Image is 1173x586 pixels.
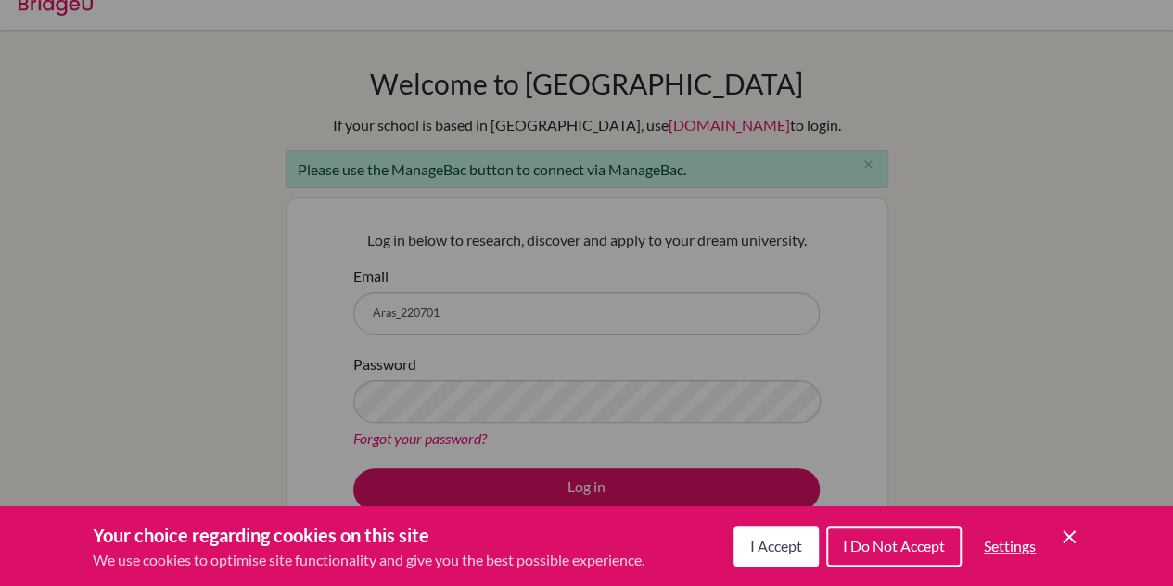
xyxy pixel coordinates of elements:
span: I Do Not Accept [843,537,945,554]
p: We use cookies to optimise site functionality and give you the best possible experience. [93,549,644,571]
button: Settings [969,528,1051,565]
button: Save and close [1058,526,1080,548]
button: I Accept [733,526,819,567]
span: Settings [984,537,1036,554]
button: I Do Not Accept [826,526,962,567]
h3: Your choice regarding cookies on this site [93,521,644,549]
span: I Accept [750,537,802,554]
